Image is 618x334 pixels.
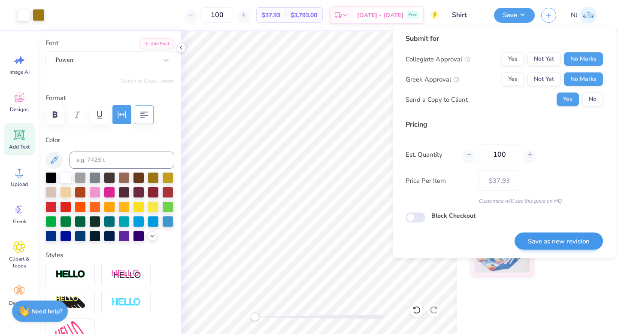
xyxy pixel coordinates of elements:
div: Collegiate Approval [406,54,470,64]
div: Submit for [406,33,603,44]
div: Send a Copy to Client [406,94,468,104]
input: – – [479,145,520,164]
div: Customers will see this price on HQ. [406,197,603,205]
button: Save as new revision [515,232,603,250]
button: Add Font [139,38,174,49]
button: No Marks [564,73,603,86]
span: $37.93 [262,11,280,20]
label: Block Checkout [431,211,476,220]
span: Image AI [9,69,30,76]
button: No [582,93,603,106]
button: Yes [502,73,524,86]
label: Est. Quantity [406,149,457,159]
button: Not Yet [527,73,560,86]
a: NJ [567,6,601,24]
span: Free [409,12,417,18]
button: Yes [502,52,524,66]
button: Switch to Greek Letters [121,78,174,85]
img: 3D Illusion [55,296,85,310]
label: Font [45,38,58,48]
label: Color [45,135,174,145]
span: Greek [13,218,26,225]
img: Negative Space [111,298,141,307]
button: Not Yet [527,52,560,66]
div: Greek Approval [406,74,459,84]
span: Clipart & logos [5,255,33,269]
button: Yes [557,93,579,106]
label: Price Per Item [406,176,472,185]
div: Pricing [406,119,603,130]
span: Designs [10,106,29,113]
input: e.g. 7428 c [70,152,174,169]
button: No Marks [564,52,603,66]
label: Styles [45,250,63,260]
span: Upload [11,181,28,188]
img: Stroke [55,270,85,279]
div: Accessibility label [251,313,259,321]
img: Nidhi Jariwala [580,6,597,24]
label: Format [45,93,174,103]
button: Save [494,8,535,23]
img: Shadow [111,269,141,280]
span: $3,793.00 [291,11,317,20]
span: [DATE] - [DATE] [357,11,403,20]
strong: Need help? [31,307,62,316]
span: NJ [571,10,578,20]
input: Untitled Design [445,6,488,24]
span: Decorate [9,300,30,307]
span: Add Text [9,143,30,150]
input: – – [200,7,234,23]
